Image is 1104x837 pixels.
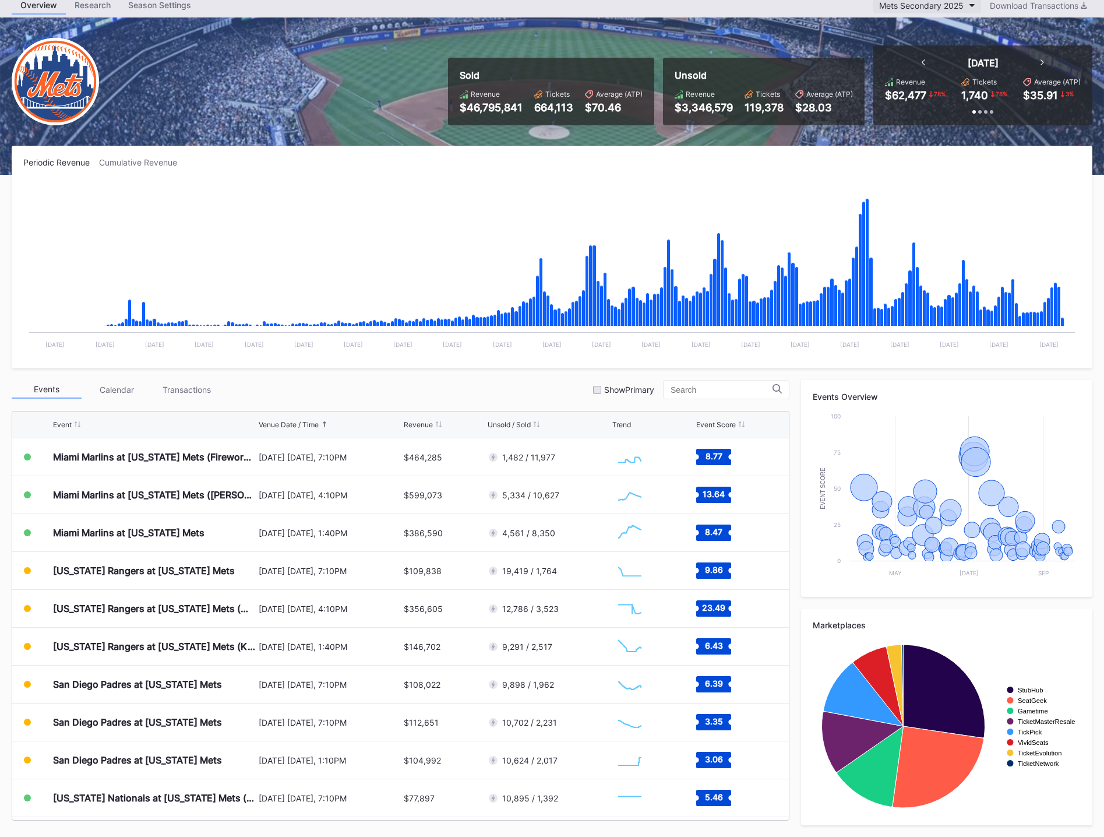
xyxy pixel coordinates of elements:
[834,521,841,528] text: 25
[795,101,853,114] div: $28.03
[545,90,570,99] div: Tickets
[259,604,401,614] div: [DATE] [DATE], 4:10PM
[813,639,1081,814] svg: Chart title
[840,341,859,348] text: [DATE]
[488,420,531,429] div: Unsold / Sold
[834,485,841,492] text: 50
[791,341,810,348] text: [DATE]
[502,490,559,500] div: 5,334 / 10,627
[1018,708,1048,715] text: Gametime
[696,420,736,429] div: Event Score
[542,341,562,348] text: [DATE]
[53,420,72,429] div: Event
[641,341,661,348] text: [DATE]
[45,341,65,348] text: [DATE]
[502,793,558,803] div: 10,895 / 1,392
[704,641,722,650] text: 6.43
[989,341,1008,348] text: [DATE]
[471,90,500,99] div: Revenue
[1038,569,1049,576] text: Sep
[259,528,401,538] div: [DATE] [DATE], 1:40PM
[704,716,722,726] text: 3.35
[705,451,722,461] text: 8.77
[195,341,214,348] text: [DATE]
[612,670,647,699] svg: Chart title
[834,449,841,456] text: 75
[705,527,722,537] text: 8.47
[53,565,235,576] div: [US_STATE] Rangers at [US_STATE] Mets
[612,632,647,661] svg: Chart title
[82,381,151,399] div: Calendar
[404,490,442,500] div: $599,073
[460,101,523,114] div: $46,795,841
[806,90,853,99] div: Average (ATP)
[994,89,1008,99] div: 78 %
[502,604,559,614] div: 12,786 / 3,523
[259,566,401,576] div: [DATE] [DATE], 7:10PM
[259,755,401,765] div: [DATE] [DATE], 1:10PM
[741,341,760,348] text: [DATE]
[968,57,999,69] div: [DATE]
[1018,729,1042,736] text: TickPick
[259,680,401,690] div: [DATE] [DATE], 7:10PM
[99,157,186,167] div: Cumulative Revenue
[1018,687,1043,694] text: StubHub
[879,1,964,10] div: Mets Secondary 2025
[53,451,256,463] div: Miami Marlins at [US_STATE] Mets (Fireworks Night)
[502,718,557,727] div: 10,702 / 2,231
[1023,89,1058,101] div: $35.91
[896,78,925,86] div: Revenue
[813,392,1081,402] div: Events Overview
[502,680,554,690] div: 9,898 / 1,962
[960,569,979,576] text: [DATE]
[1018,697,1047,704] text: SeatGeek
[604,385,654,395] div: Show Primary
[404,680,440,690] div: $108,022
[12,381,82,399] div: Events
[12,38,99,125] img: New-York-Mets-Transparent.png
[151,381,221,399] div: Transactions
[675,69,853,81] div: Unsold
[502,642,552,652] div: 9,291 / 2,517
[53,527,204,539] div: Miami Marlins at [US_STATE] Mets
[259,718,401,727] div: [DATE] [DATE], 7:10PM
[1018,750,1061,757] text: TicketEvolution
[404,528,443,538] div: $386,590
[756,90,780,99] div: Tickets
[404,420,433,429] div: Revenue
[145,341,164,348] text: [DATE]
[502,755,558,765] div: 10,624 / 2,017
[259,793,401,803] div: [DATE] [DATE], 7:10PM
[23,182,1081,357] svg: Chart title
[259,420,319,429] div: Venue Date / Time
[404,642,440,652] div: $146,702
[704,678,722,688] text: 6.39
[1064,89,1075,99] div: 3 %
[820,467,826,509] text: Event Score
[259,452,401,462] div: [DATE] [DATE], 7:10PM
[245,341,264,348] text: [DATE]
[344,341,363,348] text: [DATE]
[53,603,256,614] div: [US_STATE] Rangers at [US_STATE] Mets (Mets Alumni Classic/Mrs. Met Taxicab [GEOGRAPHIC_DATA] Giv...
[592,341,611,348] text: [DATE]
[502,452,555,462] div: 1,482 / 11,977
[502,528,555,538] div: 4,561 / 8,350
[813,620,1081,630] div: Marketplaces
[404,566,442,576] div: $109,838
[53,754,222,766] div: San Diego Padres at [US_STATE] Mets
[686,90,715,99] div: Revenue
[53,489,256,501] div: Miami Marlins at [US_STATE] Mets ([PERSON_NAME] Giveaway)
[393,341,412,348] text: [DATE]
[596,90,643,99] div: Average (ATP)
[259,490,401,500] div: [DATE] [DATE], 4:10PM
[1018,718,1075,725] text: TicketMasterResale
[885,89,926,101] div: $62,477
[1034,78,1081,86] div: Average (ATP)
[612,708,647,737] svg: Chart title
[961,89,988,101] div: 1,740
[493,341,512,348] text: [DATE]
[404,793,435,803] div: $77,897
[612,442,647,472] svg: Chart title
[612,745,647,775] svg: Chart title
[460,69,643,81] div: Sold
